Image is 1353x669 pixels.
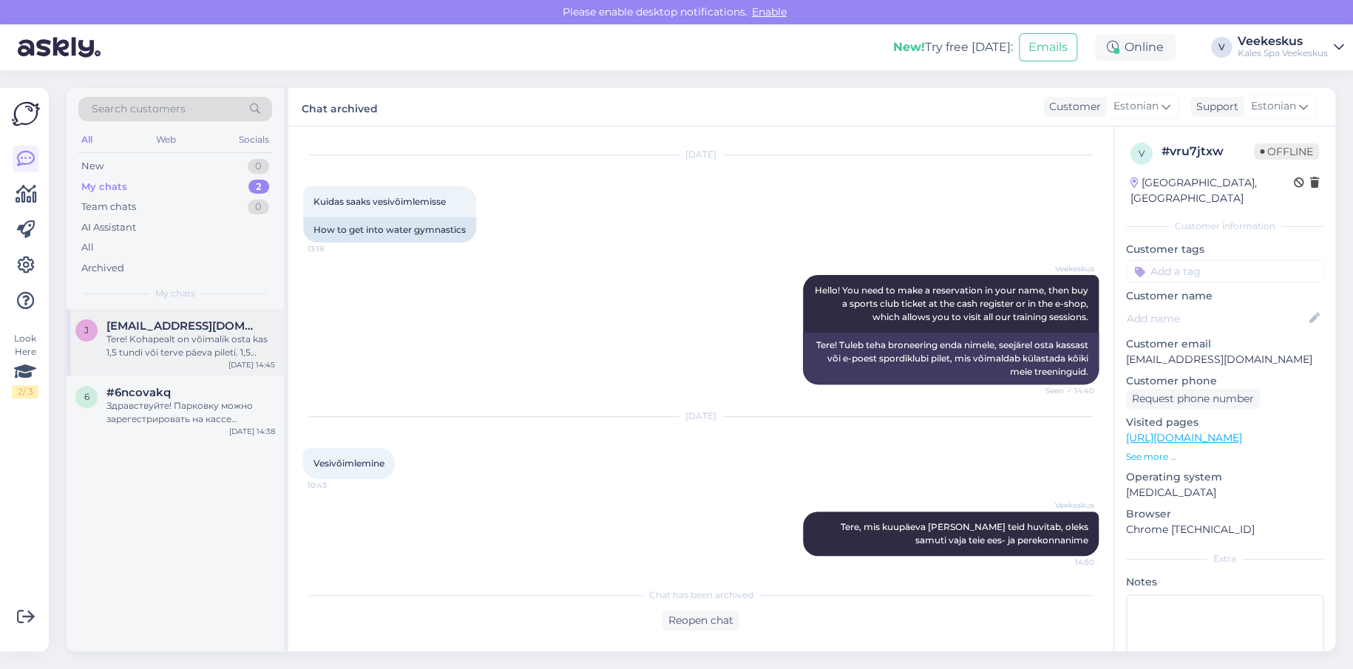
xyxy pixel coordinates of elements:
[308,243,363,254] span: 13:18
[308,480,363,491] span: 10:43
[81,180,127,194] div: My chats
[1130,175,1294,206] div: [GEOGRAPHIC_DATA], [GEOGRAPHIC_DATA]
[229,426,275,437] div: [DATE] 14:38
[1019,33,1077,61] button: Emails
[313,196,446,207] span: Kuidas saaks vesivõimlemisse
[649,588,753,602] span: Chat has been archived
[1126,522,1323,537] p: Chrome [TECHNICAL_ID]
[303,148,1099,161] div: [DATE]
[893,40,925,54] b: New!
[155,287,195,300] span: My chats
[1126,373,1323,389] p: Customer phone
[1126,506,1323,522] p: Browser
[81,200,136,214] div: Team chats
[81,220,136,235] div: AI Assistant
[1126,450,1323,463] p: See more ...
[78,130,95,149] div: All
[1039,557,1094,568] span: 14:50
[815,285,1091,322] span: Hello! You need to make a reservation in your name, then buy a sports club ticket at the cash reg...
[81,261,124,276] div: Archived
[1251,98,1296,115] span: Estonian
[1126,220,1323,233] div: Customer information
[303,217,476,242] div: How to get into water gymnastics
[1095,34,1176,61] div: Online
[106,399,275,426] div: Здравствуйте! Парковку можно зарегестрировать на кассе администрации.
[1043,99,1101,115] div: Customer
[1126,431,1242,444] a: [URL][DOMAIN_NAME]
[313,458,384,469] span: Vesivõimlemine
[84,391,89,402] span: 6
[153,130,179,149] div: Web
[1039,500,1094,511] span: Veekeskus
[81,240,94,255] div: All
[12,100,40,128] img: Askly Logo
[1211,37,1232,58] div: V
[248,159,269,174] div: 0
[1126,242,1323,257] p: Customer tags
[81,159,104,174] div: New
[1126,469,1323,485] p: Operating system
[12,332,38,398] div: Look Here
[1126,574,1323,590] p: Notes
[803,333,1099,384] div: Tere! Tuleb teha broneering enda nimele, seejärel osta kassast või e-poest spordiklubi pilet, mis...
[1254,143,1319,160] span: Offline
[1139,148,1145,159] span: v
[1127,310,1306,327] input: Add name
[662,611,739,631] div: Reopen chat
[1126,352,1323,367] p: [EMAIL_ADDRESS][DOMAIN_NAME]
[1238,47,1328,59] div: Kales Spa Veekeskus
[92,101,186,117] span: Search customers
[1238,35,1328,47] div: Veekeskus
[1126,485,1323,500] p: [MEDICAL_DATA]
[893,38,1013,56] div: Try free [DATE]:
[1126,389,1260,409] div: Request phone number
[1162,143,1254,160] div: # vru7jtxw
[236,130,272,149] div: Socials
[302,97,378,117] label: Chat archived
[84,325,89,336] span: j
[1238,35,1344,59] a: VeekeskusKales Spa Veekeskus
[106,319,260,333] span: jegiazarjanjekaterina912@gmail.com
[747,5,791,18] span: Enable
[1126,415,1323,430] p: Visited pages
[228,359,275,370] div: [DATE] 14:45
[303,410,1099,423] div: [DATE]
[1039,263,1094,274] span: Veekeskus
[106,333,275,359] div: Tere! Kohapealt on võimalik osta kas 1,5 tundi või terve päeva pileti. 1,5 tundi enne kella 15:00...
[1126,336,1323,352] p: Customer email
[1126,260,1323,282] input: Add a tag
[1113,98,1159,115] span: Estonian
[248,180,269,194] div: 2
[1190,99,1238,115] div: Support
[106,386,171,399] span: #6ncovakq
[841,521,1091,546] span: Tere, mis kuupäeva [PERSON_NAME] teid huvitab, oleks samuti vaja teie ees- ja perekonnanime
[248,200,269,214] div: 0
[1126,288,1323,304] p: Customer name
[12,385,38,398] div: 2 / 3
[1126,552,1323,566] div: Extra
[1039,385,1094,396] span: Seen ✓ 14:40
